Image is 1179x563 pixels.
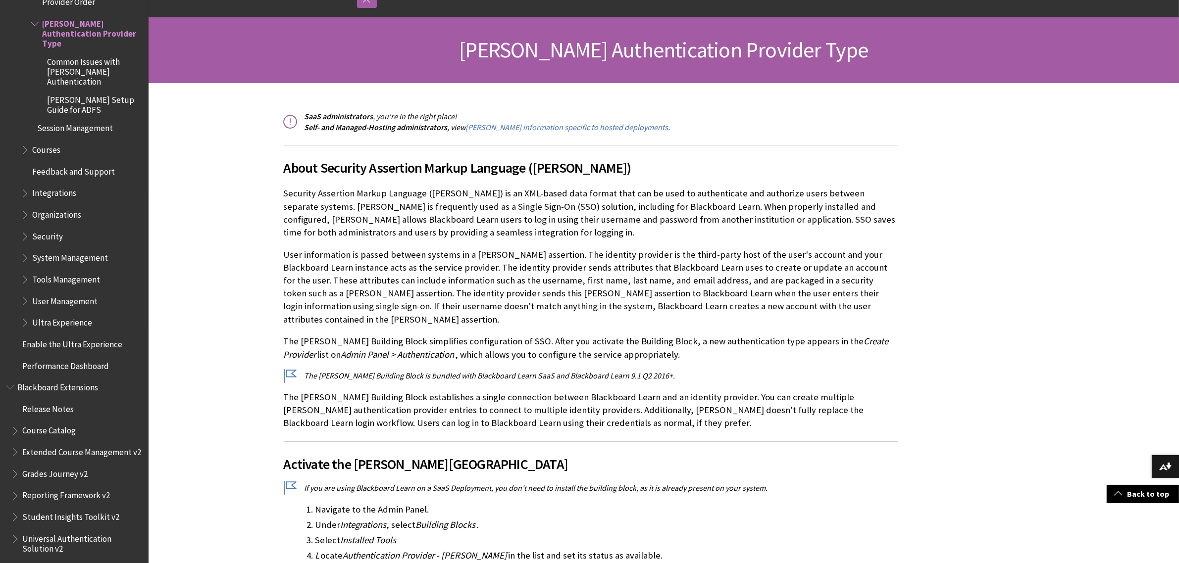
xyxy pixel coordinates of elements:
[315,533,898,547] li: Select
[284,248,898,326] p: User information is passed between systems in a [PERSON_NAME] assertion. The identity provider is...
[32,314,92,328] span: Ultra Experience
[284,370,898,381] p: The [PERSON_NAME] Building Block is bundled with Blackboard Learn SaaS and Blackboard Learn 9.1 Q...
[284,157,898,178] span: About Security Assertion Markup Language ([PERSON_NAME])
[47,92,142,115] span: [PERSON_NAME] Setup Guide for ADFS
[22,487,110,501] span: Reporting Framework v2
[32,293,98,306] span: User Management
[284,187,898,239] p: Security Assertion Markup Language ([PERSON_NAME]) is an XML-based data format that can be used t...
[32,250,108,263] span: System Management
[22,509,119,522] span: Student Insights Toolkit v2
[416,519,476,530] span: Building Blocks
[315,550,320,561] span: L
[315,503,898,516] li: Navigate to the Admin Panel.
[32,163,115,177] span: Feedback and Support
[466,122,668,133] a: [PERSON_NAME] information specific to hosted deployments
[22,444,141,457] span: Extended Course Management v2
[17,379,98,392] span: Blackboard Extensions
[315,549,898,563] li: ocate in the list and set its status as available.
[315,518,898,532] li: Under , select .
[37,120,113,134] span: Session Management
[341,349,455,360] span: Admin Panel > Authentication
[343,550,508,561] span: Authentication Provider - [PERSON_NAME]
[22,358,109,371] span: Performance Dashboard
[22,336,122,349] span: Enable the Ultra Experience
[284,391,898,430] p: The [PERSON_NAME] Building Block establishes a single connection between Blackboard Learn and an ...
[305,122,448,132] span: Self- and Managed-Hosting administrators
[284,335,889,360] span: Create Provider
[459,36,868,63] span: [PERSON_NAME] Authentication Provider Type
[22,530,142,554] span: Universal Authentication Solution v2
[1107,485,1179,503] a: Back to top
[42,15,142,48] span: [PERSON_NAME] Authentication Provider Type
[47,53,142,87] span: Common Issues with [PERSON_NAME] Authentication
[305,111,373,121] span: SaaS administrators
[32,228,63,241] span: Security
[32,185,76,198] span: Integrations
[6,379,143,554] nav: Book outline for Blackboard Extensions
[32,141,60,155] span: Courses
[284,335,898,361] p: The [PERSON_NAME] Building Block simplifies configuration of SSO. After you activate the Building...
[284,111,898,133] p: , you're in the right place! , view .
[341,519,387,530] i: Integrations
[32,206,81,220] span: Organizations
[22,401,74,414] span: Release Notes
[32,271,100,284] span: Tools Management
[341,534,397,546] span: Installed Tools
[284,482,898,493] p: If you are using Blackboard Learn on a SaaS Deployment, you don't need to install the building bl...
[22,466,88,479] span: Grades Journey v2
[22,422,76,436] span: Course Catalog
[284,454,898,474] span: Activate the [PERSON_NAME][GEOGRAPHIC_DATA]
